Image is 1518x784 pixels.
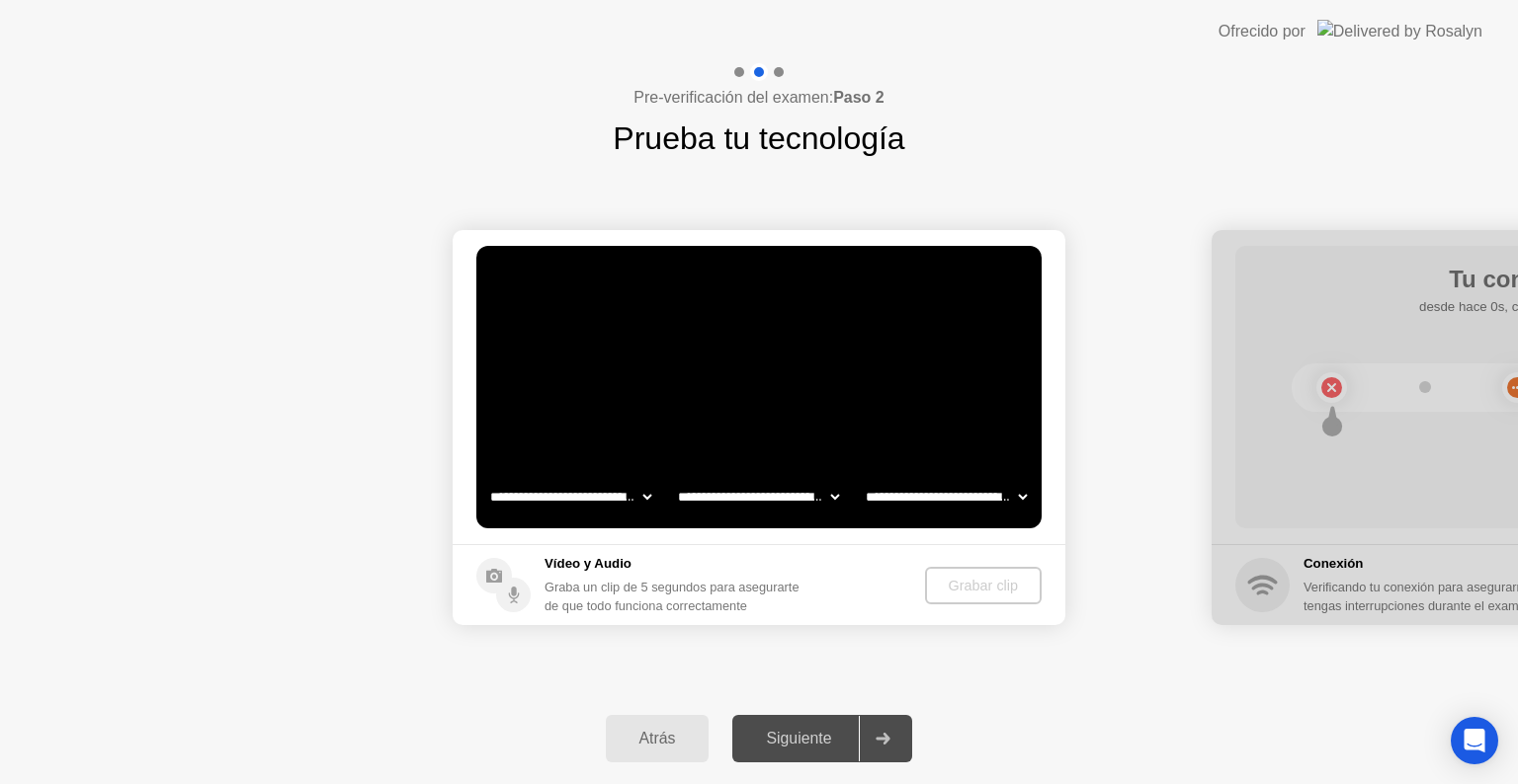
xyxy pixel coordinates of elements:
[545,578,808,615] div: Graba un clip de 5 segundos para asegurarte de que todo funciona correctamente
[612,730,704,747] div: Atrás
[862,477,1031,516] select: Available microphones
[674,477,843,516] select: Available speakers
[732,715,912,762] button: Siguiente
[545,554,808,574] h5: Vídeo y Audio
[1317,20,1482,42] img: Delivered by Rosalyn
[486,477,655,516] select: Available cameras
[925,567,1042,604] button: Grabar clip
[633,86,884,110] h4: Pre-verificación del examen:
[1451,717,1498,764] div: Open Intercom Messenger
[606,715,710,762] button: Atrás
[738,730,859,747] div: Siguiente
[1219,20,1306,43] div: Ofrecido por
[933,578,1034,593] div: Grabar clip
[833,89,885,106] b: Paso 2
[613,115,904,162] h1: Prueba tu tecnología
